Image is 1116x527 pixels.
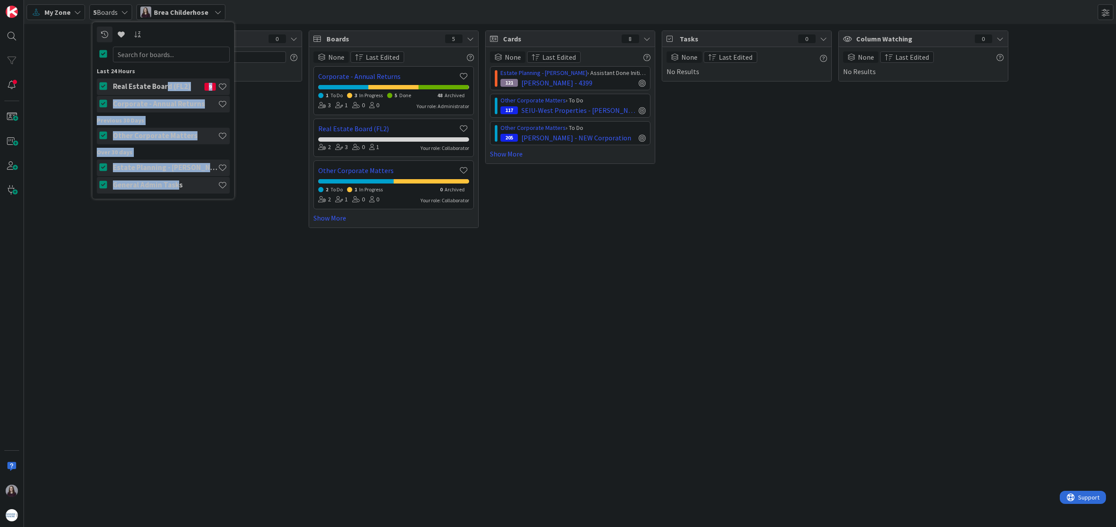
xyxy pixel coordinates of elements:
span: Last Edited [719,52,752,62]
div: 0 [369,195,379,204]
a: Corporate - Annual Returns [318,71,459,82]
span: Archived [445,186,465,193]
div: › Assistant Done Initial Prep + Waiting for Lawyer to Review [500,68,646,78]
a: Real Estate Board (FL2) [318,123,459,134]
span: [PERSON_NAME] - 4399 [521,78,592,88]
span: Boards [93,7,118,17]
div: 0 [975,34,992,43]
button: Last Edited [527,51,581,63]
div: 0 [352,195,365,204]
span: Done [399,92,411,99]
div: 1 [335,101,348,110]
div: 121 [500,79,518,87]
button: Last Edited [350,51,404,63]
span: 1 [354,186,357,193]
span: 2 [326,186,328,193]
div: Last 24 Hours [97,67,230,76]
button: Last Edited [704,51,757,63]
span: Archived [445,92,465,99]
div: 5 [445,34,463,43]
div: › To Do [500,96,646,105]
h4: Real Estate Board (FL2) [113,82,204,91]
div: 0 [369,101,379,110]
div: 1 [335,195,348,204]
span: None [681,52,697,62]
span: 9 [204,83,216,91]
h4: Other Corporate Matters [113,131,218,140]
b: 5 [93,8,97,17]
div: 3 [318,101,331,110]
div: 0 [798,34,816,43]
a: Other Corporate Matters [500,96,566,104]
button: Last Edited [880,51,934,63]
img: avatar [6,509,18,521]
span: Brea Childerhose [154,7,208,17]
span: 48 [437,92,442,99]
span: Tasks [680,34,794,44]
div: 2 [318,195,331,204]
h4: Corporate - Annual Returns [113,99,218,108]
h4: Estate Planning - [PERSON_NAME] [113,163,218,172]
span: Support [18,1,40,12]
h4: General Admin Tasks [113,180,218,189]
div: 0 [352,143,365,152]
span: SEIU-West Properties - [PERSON_NAME] [521,105,635,116]
div: 1 [369,143,379,152]
img: BC [140,7,151,17]
span: Last Edited [366,52,399,62]
span: 0 [440,186,442,193]
input: Search for boards... [113,47,230,62]
span: Last Edited [542,52,576,62]
span: 1 [326,92,328,99]
a: Other Corporate Matters [318,165,459,176]
span: Column Watching [856,34,970,44]
div: Your role: Collaborator [421,144,469,152]
div: Previous 30 Days [97,116,230,125]
span: 3 [354,92,357,99]
a: Show More [313,213,474,223]
span: To Do [330,92,343,99]
div: 205 [500,134,518,142]
span: To Do [330,186,343,193]
div: Your role: Collaborator [421,197,469,204]
span: 5 [395,92,397,99]
span: None [505,52,521,62]
div: › To Do [500,123,646,133]
a: Estate Planning - [PERSON_NAME] [500,69,587,77]
div: 3 [335,143,348,152]
img: Visit kanbanzone.com [6,6,18,18]
div: Your role: Administrator [417,102,469,110]
div: Over 30 days [97,148,230,157]
div: 8 [622,34,639,43]
div: No Results [667,51,827,77]
div: 0 [269,34,286,43]
span: Cards [503,34,617,44]
img: BC [6,485,18,497]
span: None [858,52,874,62]
span: None [328,52,344,62]
span: Last Edited [895,52,929,62]
div: 2 [318,143,331,152]
a: Show More [490,149,650,159]
div: 0 [352,101,365,110]
a: Other Corporate Matters [500,124,566,132]
div: 117 [500,106,518,114]
span: Boards [327,34,441,44]
span: In Progress [359,186,383,193]
span: My Zone [44,7,71,17]
span: In Progress [359,92,383,99]
div: No Results [843,51,1004,77]
span: [PERSON_NAME] - NEW Corporation [521,133,631,143]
